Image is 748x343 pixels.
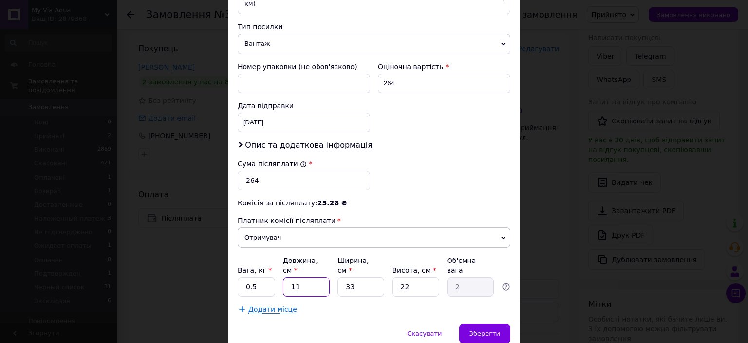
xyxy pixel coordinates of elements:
[238,266,272,274] label: Вага, кг
[447,256,494,275] div: Об'ємна вага
[238,227,510,248] span: Отримувач
[283,257,318,274] label: Довжина, см
[238,101,370,111] div: Дата відправки
[238,34,510,54] span: Вантаж
[378,62,510,72] div: Оціночна вартість
[337,257,369,274] label: Ширина, см
[318,199,347,207] span: 25.28 ₴
[238,217,336,224] span: Платник комісії післяплати
[238,160,307,168] label: Сума післяплати
[245,141,373,150] span: Опис та додаткова інформація
[248,305,297,314] span: Додати місце
[469,330,500,337] span: Зберегти
[238,23,282,31] span: Тип посилки
[392,266,436,274] label: Висота, см
[238,62,370,72] div: Номер упаковки (не обов'язково)
[407,330,442,337] span: Скасувати
[238,198,510,208] div: Комісія за післяплату:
